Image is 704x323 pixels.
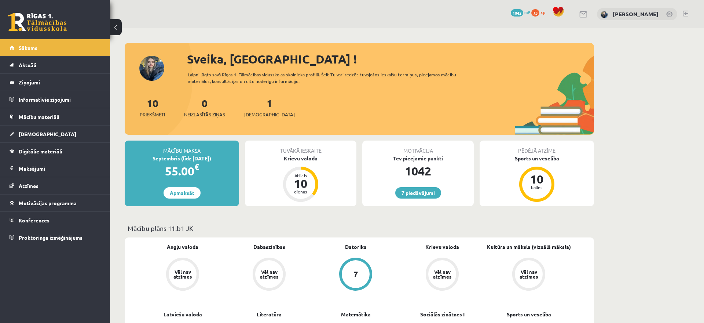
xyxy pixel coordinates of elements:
div: 10 [290,178,312,189]
a: Krievu valoda [425,243,459,251]
a: Atzīmes [10,177,101,194]
span: [DEMOGRAPHIC_DATA] [19,131,76,137]
div: balles [526,185,548,189]
a: Datorika [345,243,367,251]
div: Vēl nav atzīmes [518,269,539,279]
legend: Ziņojumi [19,74,101,91]
div: 7 [353,270,358,278]
a: Mācību materiāli [10,108,101,125]
span: Proktoringa izmēģinājums [19,234,82,241]
span: 1042 [511,9,523,17]
a: Matemātika [341,311,371,318]
a: Aktuāli [10,57,101,73]
div: Atlicis [290,173,312,178]
legend: Maksājumi [19,160,101,177]
span: [DEMOGRAPHIC_DATA] [244,111,295,118]
a: Motivācijas programma [10,195,101,211]
a: [DEMOGRAPHIC_DATA] [10,126,101,142]
div: Vēl nav atzīmes [432,269,452,279]
a: Vēl nav atzīmes [226,258,312,292]
span: Konferences [19,217,49,224]
a: Informatīvie ziņojumi [10,91,101,108]
span: Aktuāli [19,62,36,68]
div: Mācību maksa [125,141,239,155]
div: Vēl nav atzīmes [172,269,193,279]
a: 73 xp [531,9,549,15]
a: Kultūra un māksla (vizuālā māksla) [487,243,571,251]
span: Digitālie materiāli [19,148,62,155]
p: Mācību plāns 11.b1 JK [128,223,591,233]
a: Konferences [10,212,101,229]
a: Vēl nav atzīmes [399,258,485,292]
div: Pēdējā atzīme [480,141,594,155]
a: Dabaszinības [253,243,285,251]
a: 10Priekšmeti [140,97,165,118]
legend: Informatīvie ziņojumi [19,91,101,108]
div: 55.00 [125,162,239,180]
a: Vēl nav atzīmes [485,258,572,292]
div: Krievu valoda [245,155,356,162]
a: 1042 mP [511,9,530,15]
a: Digitālie materiāli [10,143,101,160]
a: 0Neizlasītās ziņas [184,97,225,118]
span: mP [524,9,530,15]
div: dienas [290,189,312,194]
a: Latviešu valoda [164,311,202,318]
div: Sveika, [GEOGRAPHIC_DATA] ! [187,50,594,68]
a: Vēl nav atzīmes [139,258,226,292]
a: 7 piedāvājumi [395,187,441,199]
a: Sociālās zinātnes I [420,311,465,318]
a: Ziņojumi [10,74,101,91]
span: Motivācijas programma [19,200,77,206]
a: Sākums [10,39,101,56]
a: Apmaksāt [164,187,201,199]
a: 1[DEMOGRAPHIC_DATA] [244,97,295,118]
span: Priekšmeti [140,111,165,118]
a: Rīgas 1. Tālmācības vidusskola [8,13,67,31]
a: 7 [312,258,399,292]
span: € [194,161,199,172]
div: Tev pieejamie punkti [362,155,474,162]
a: Angļu valoda [167,243,198,251]
a: Sports un veselība 10 balles [480,155,594,203]
div: Motivācija [362,141,474,155]
span: Mācību materiāli [19,113,59,120]
a: Proktoringa izmēģinājums [10,229,101,246]
a: Krievu valoda Atlicis 10 dienas [245,155,356,203]
div: Septembris (līdz [DATE]) [125,155,239,162]
a: Sports un veselība [507,311,551,318]
span: Atzīmes [19,182,38,189]
div: Tuvākā ieskaite [245,141,356,155]
span: 73 [531,9,539,17]
div: Sports un veselība [480,155,594,162]
span: xp [540,9,545,15]
a: Literatūra [257,311,282,318]
div: Laipni lūgts savā Rīgas 1. Tālmācības vidusskolas skolnieka profilā. Šeit Tu vari redzēt tuvojošo... [188,71,469,84]
a: [PERSON_NAME] [613,10,659,18]
div: 10 [526,173,548,185]
img: Melānija Āboliņa [601,11,608,18]
div: 1042 [362,162,474,180]
div: Vēl nav atzīmes [259,269,279,279]
a: Maksājumi [10,160,101,177]
span: Neizlasītās ziņas [184,111,225,118]
span: Sākums [19,44,37,51]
